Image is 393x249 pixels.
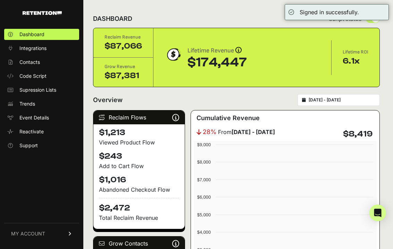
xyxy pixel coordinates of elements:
text: $4,000 [197,230,211,235]
text: $9,000 [197,142,211,147]
span: Support [19,142,38,149]
span: Trends [19,100,35,107]
div: Grow Revenue [104,63,142,70]
text: $7,000 [197,177,211,182]
strong: [DATE] - [DATE] [232,128,275,135]
text: $6,000 [197,194,211,200]
span: MY ACCOUNT [11,230,45,237]
p: Total Reclaim Revenue [99,214,179,222]
div: Lifetime Revenue [187,46,247,56]
a: Trends [4,98,79,109]
text: $8,000 [197,159,211,165]
span: Event Details [19,114,49,121]
span: Contacts [19,59,40,66]
a: MY ACCOUNT [4,223,79,244]
div: 6.1x [343,56,368,67]
h2: Overview [93,95,123,105]
div: Add to Cart Flow [99,162,179,170]
div: Abandoned Checkout Flow [99,185,179,194]
a: Supression Lists [4,84,79,96]
div: $87,381 [104,70,142,81]
h4: $1,016 [99,174,179,185]
div: Reclaim Revenue [104,34,142,41]
img: Retention.com [23,11,62,15]
a: Code Script [4,70,79,82]
div: Reclaim Flows [93,110,185,124]
a: Dashboard [4,29,79,40]
h4: $8,419 [343,128,373,140]
div: Signed in successfully. [300,8,359,16]
h2: DASHBOARD [93,14,132,24]
img: dollar-coin-05c43ed7efb7bc0c12610022525b4bbbb207c7efeef5aecc26f025e68dcafac9.png [165,46,182,63]
span: 28% [203,127,217,137]
a: Integrations [4,43,79,54]
h3: Cumulative Revenue [196,113,260,123]
div: $174,447 [187,56,247,69]
span: Reactivate [19,128,44,135]
a: Event Details [4,112,79,123]
span: From [218,128,275,136]
div: Open Intercom Messenger [369,205,386,221]
div: $87,066 [104,41,142,52]
a: Contacts [4,57,79,68]
div: Viewed Product Flow [99,138,179,147]
h4: $1,213 [99,127,179,138]
a: Support [4,140,79,151]
text: $5,000 [197,212,211,217]
span: Supression Lists [19,86,56,93]
span: Code Script [19,73,47,80]
span: Integrations [19,45,47,52]
span: Dashboard [19,31,44,38]
div: Lifetime ROI [343,49,368,56]
h4: $243 [99,151,179,162]
a: Reactivate [4,126,79,137]
h4: $2,472 [99,198,179,214]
